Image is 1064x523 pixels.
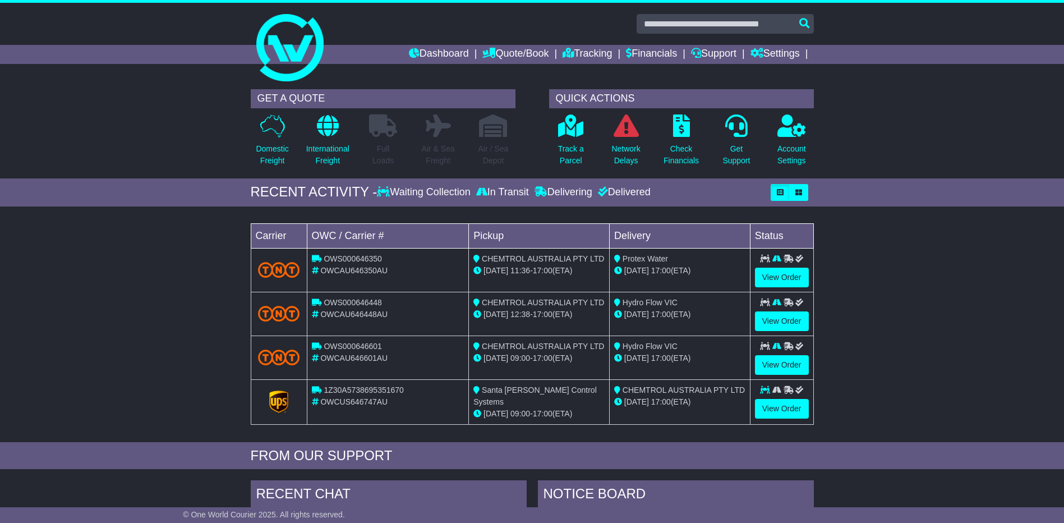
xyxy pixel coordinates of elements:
span: [DATE] [483,354,508,363]
a: Track aParcel [558,114,584,173]
span: 09:00 [510,409,530,418]
a: View Order [755,311,809,331]
div: - (ETA) [473,408,605,420]
span: 12:38 [510,310,530,319]
div: - (ETA) [473,309,605,320]
p: Network Delays [611,143,640,167]
span: CHEMTROL AUSTRALIA PTY LTD [482,342,604,351]
span: 17:00 [651,310,671,319]
img: TNT_Domestic.png [258,306,300,321]
span: OWCAU646448AU [320,310,388,319]
img: TNT_Domestic.png [258,350,300,365]
p: Track a Parcel [558,143,584,167]
a: Financials [626,45,677,64]
span: OWS000646448 [324,298,382,307]
a: View Order [755,399,809,419]
div: RECENT CHAT [251,480,527,511]
div: QUICK ACTIONS [549,89,814,108]
div: - (ETA) [473,352,605,364]
td: Delivery [609,223,750,248]
img: TNT_Domestic.png [258,262,300,277]
span: Hydro Flow VIC [623,298,678,307]
span: [DATE] [624,310,649,319]
a: View Order [755,268,809,287]
p: Air & Sea Freight [422,143,455,167]
span: 17:00 [533,354,552,363]
span: 17:00 [651,266,671,275]
div: Delivered [595,186,651,199]
img: GetCarrierServiceLogo [269,391,288,413]
span: Protex Water [623,254,668,263]
a: InternationalFreight [306,114,350,173]
div: (ETA) [614,265,745,277]
span: CHEMTROL AUSTRALIA PTY LTD [482,298,604,307]
span: 17:00 [651,354,671,363]
span: 17:00 [651,397,671,406]
a: Quote/Book [482,45,549,64]
span: OWCAU646601AU [320,354,388,363]
p: Domestic Freight [256,143,288,167]
span: 1Z30A5738695351670 [324,386,403,394]
span: 17:00 [533,310,552,319]
span: [DATE] [483,409,508,418]
span: 11:36 [510,266,530,275]
div: NOTICE BOARD [538,480,814,511]
p: Air / Sea Depot [478,143,509,167]
span: [DATE] [624,266,649,275]
span: Santa [PERSON_NAME] Control Systems [473,386,597,406]
div: (ETA) [614,396,745,408]
div: FROM OUR SUPPORT [251,448,814,464]
div: (ETA) [614,352,745,364]
span: [DATE] [483,266,508,275]
span: © One World Courier 2025. All rights reserved. [183,510,345,519]
a: Tracking [563,45,612,64]
p: Check Financials [664,143,699,167]
span: OWS000646350 [324,254,382,263]
p: Full Loads [369,143,397,167]
span: [DATE] [624,354,649,363]
span: OWCAU646350AU [320,266,388,275]
td: OWC / Carrier # [307,223,469,248]
a: Dashboard [409,45,469,64]
div: - (ETA) [473,265,605,277]
span: OWCUS646747AU [320,397,388,406]
span: 17:00 [533,409,552,418]
a: View Order [755,355,809,375]
td: Status [750,223,813,248]
div: GET A QUOTE [251,89,515,108]
span: Hydro Flow VIC [623,342,678,351]
div: Waiting Collection [377,186,473,199]
div: In Transit [473,186,532,199]
p: Account Settings [777,143,806,167]
span: [DATE] [624,397,649,406]
span: 09:00 [510,354,530,363]
span: CHEMTROL AUSTRALIA PTY LTD [482,254,604,263]
span: CHEMTROL AUSTRALIA PTY LTD [623,386,745,394]
a: Support [691,45,736,64]
div: (ETA) [614,309,745,320]
div: RECENT ACTIVITY - [251,184,377,200]
a: GetSupport [722,114,750,173]
a: CheckFinancials [663,114,699,173]
span: OWS000646601 [324,342,382,351]
a: DomesticFreight [255,114,289,173]
a: AccountSettings [777,114,807,173]
a: Settings [750,45,800,64]
td: Pickup [469,223,610,248]
span: [DATE] [483,310,508,319]
a: NetworkDelays [611,114,641,173]
span: 17:00 [533,266,552,275]
div: Delivering [532,186,595,199]
p: International Freight [306,143,349,167]
td: Carrier [251,223,307,248]
p: Get Support [722,143,750,167]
